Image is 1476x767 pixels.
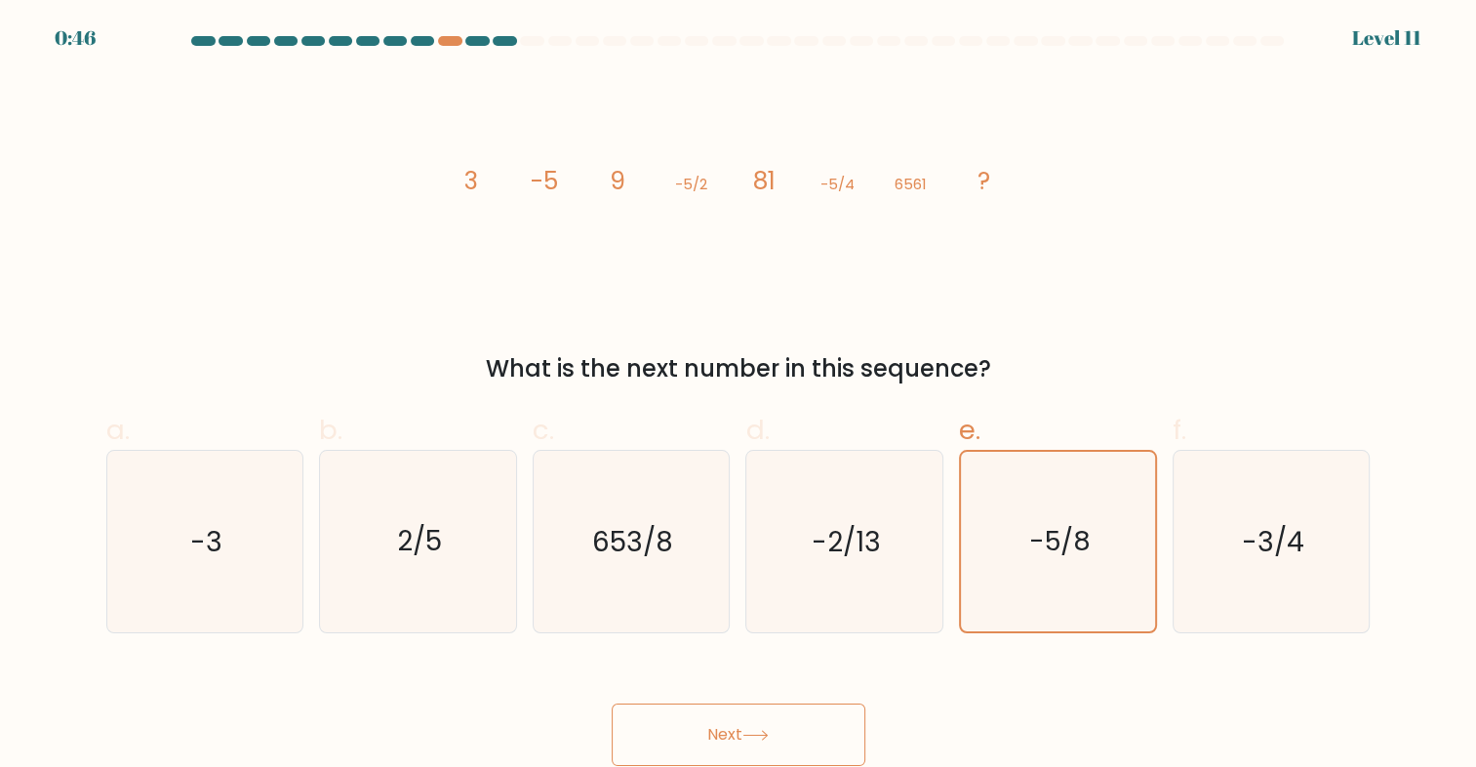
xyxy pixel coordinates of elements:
[894,174,926,194] tspan: 6561
[752,164,775,198] tspan: 81
[55,23,96,53] div: 0:46
[106,411,130,449] span: a.
[612,704,865,766] button: Next
[1352,23,1421,53] div: Level 11
[533,411,554,449] span: c.
[592,522,673,560] text: 653/8
[959,411,980,449] span: e.
[745,411,769,449] span: d.
[610,164,625,198] tspan: 9
[812,522,881,560] text: -2/13
[977,164,989,198] tspan: ?
[118,351,1359,386] div: What is the next number in this sequence?
[319,411,342,449] span: b.
[190,522,222,560] text: -3
[531,164,558,198] tspan: -5
[674,174,706,194] tspan: -5/2
[397,522,442,560] text: 2/5
[464,164,478,198] tspan: 3
[1242,522,1304,560] text: -3/4
[1173,411,1186,449] span: f.
[819,174,854,194] tspan: -5/4
[1028,522,1091,560] text: -5/8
